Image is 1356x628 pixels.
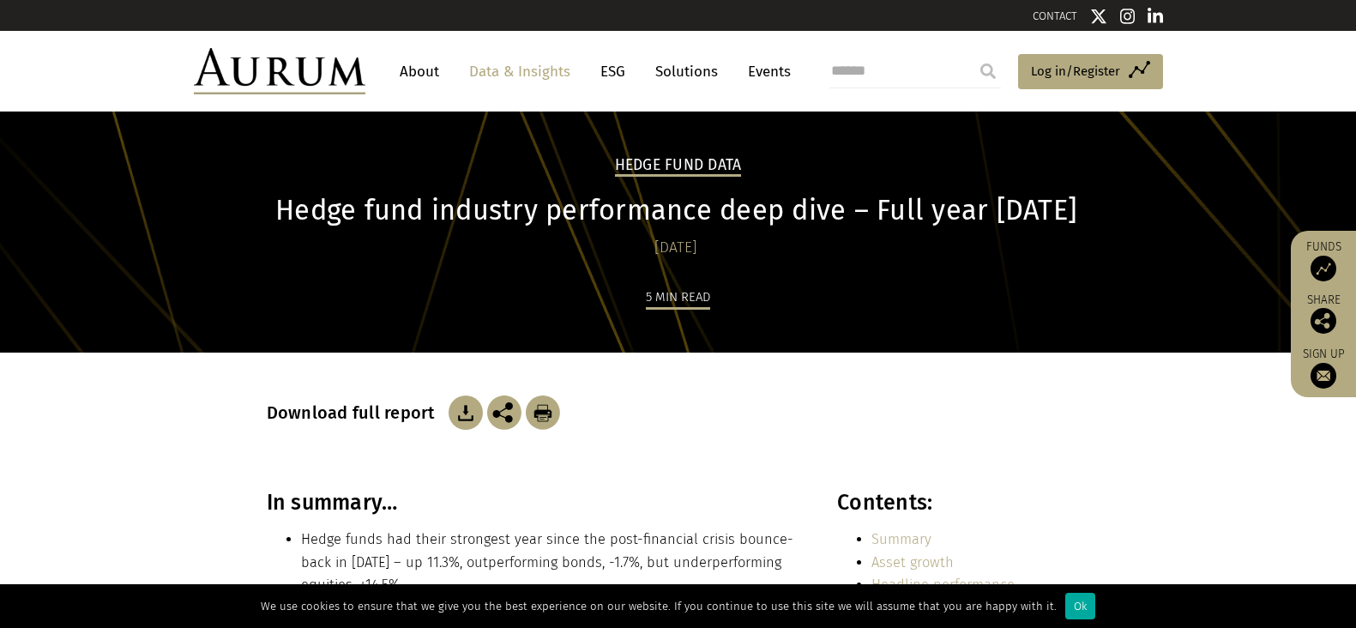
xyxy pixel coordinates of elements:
a: About [391,56,448,88]
div: 5 min read [646,287,710,310]
img: Download Article [449,396,483,430]
div: [DATE] [267,236,1086,260]
img: Access Funds [1311,256,1336,281]
a: Asset growth [871,554,954,571]
img: Sign up to our newsletter [1311,363,1336,389]
h3: In summary… [267,490,800,516]
a: Solutions [647,56,726,88]
span: Log in/Register [1031,61,1120,82]
a: Events [739,56,791,88]
img: Download Article [526,396,560,430]
a: Sign up [1299,347,1347,389]
a: Headline performance [871,577,1015,593]
img: Twitter icon [1090,8,1107,25]
img: Aurum [194,48,365,94]
input: Submit [971,54,1005,88]
div: Ok [1065,593,1095,619]
h1: Hedge fund industry performance deep dive – Full year [DATE] [267,194,1086,227]
li: Hedge funds had their strongest year since the post-financial crisis bounce-back in [DATE] – up 1... [301,528,800,596]
img: Instagram icon [1120,8,1136,25]
a: ESG [592,56,634,88]
div: Share [1299,294,1347,334]
a: Funds [1299,239,1347,281]
img: Linkedin icon [1148,8,1163,25]
a: CONTACT [1033,9,1077,22]
h3: Contents: [837,490,1085,516]
h2: Hedge Fund Data [615,156,742,177]
a: Log in/Register [1018,54,1163,90]
h3: Download full report [267,402,444,423]
img: Share this post [487,396,521,430]
a: Summary [871,531,931,547]
img: Share this post [1311,308,1336,334]
a: Data & Insights [461,56,579,88]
